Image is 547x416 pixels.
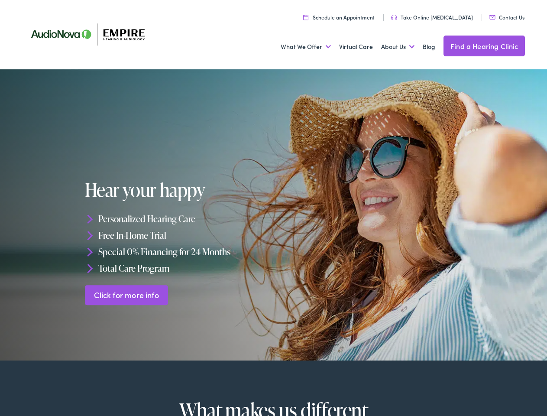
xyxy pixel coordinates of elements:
img: utility icon [303,14,308,20]
img: utility icon [391,15,397,20]
img: utility icon [489,15,495,19]
a: Virtual Care [339,31,373,63]
h1: Hear your happy [85,180,276,200]
a: Blog [423,31,435,63]
li: Free In-Home Trial [85,227,276,244]
a: Click for more info [85,285,168,305]
a: About Us [381,31,414,63]
a: Schedule an Appointment [303,13,375,21]
li: Special 0% Financing for 24 Months [85,244,276,260]
a: Contact Us [489,13,524,21]
li: Total Care Program [85,260,276,276]
a: Find a Hearing Clinic [443,36,525,56]
a: Take Online [MEDICAL_DATA] [391,13,473,21]
li: Personalized Hearing Care [85,211,276,227]
a: What We Offer [281,31,331,63]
